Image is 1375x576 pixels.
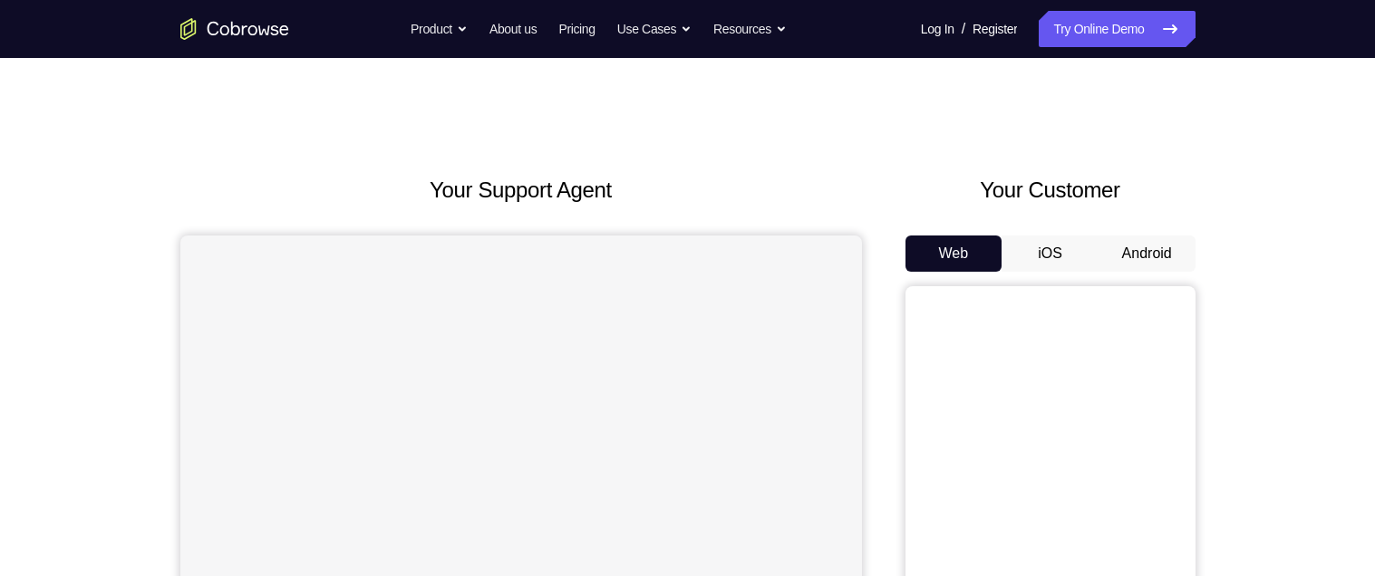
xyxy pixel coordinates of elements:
button: Use Cases [617,11,692,47]
h2: Your Support Agent [180,174,862,206]
button: Resources [713,11,787,47]
button: Product [411,11,468,47]
a: Try Online Demo [1039,11,1195,47]
button: iOS [1002,235,1099,272]
button: Web [905,235,1002,272]
a: About us [489,11,537,47]
a: Pricing [558,11,595,47]
span: / [962,18,965,40]
a: Log In [921,11,954,47]
h2: Your Customer [905,174,1196,206]
a: Go to the home page [180,18,289,40]
button: Android [1099,235,1196,272]
a: Register [973,11,1017,47]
